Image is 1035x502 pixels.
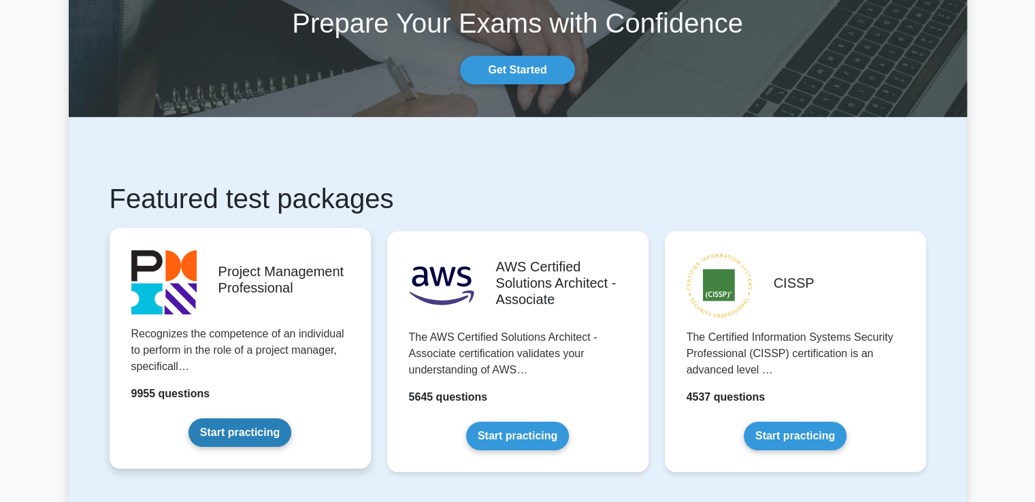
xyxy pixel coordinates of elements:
a: Start practicing [744,422,847,450]
h1: Featured test packages [110,182,926,215]
a: Start practicing [188,418,291,447]
a: Get Started [460,56,574,84]
h1: Prepare Your Exams with Confidence [69,7,967,39]
a: Start practicing [466,422,569,450]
